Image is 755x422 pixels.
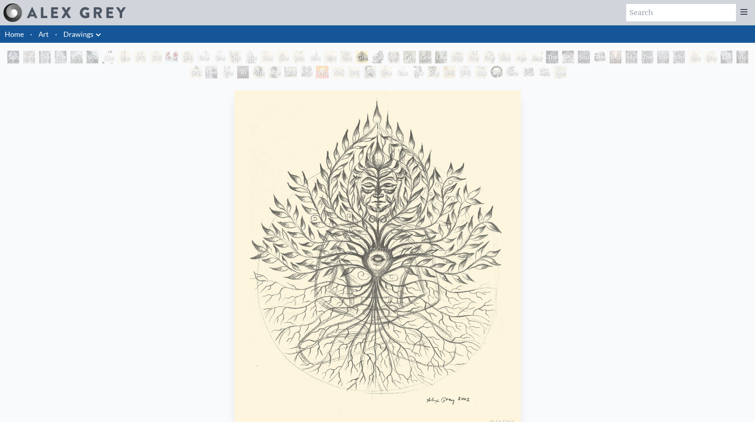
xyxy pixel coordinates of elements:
input: Search [626,4,736,21]
div: Study of [PERSON_NAME] Captive [688,51,701,63]
a: Art [38,29,49,40]
div: Beethoven [205,66,218,78]
div: Study of [PERSON_NAME]’s Sunflowers [340,51,352,63]
div: [PERSON_NAME] & Child [181,51,194,63]
div: Study of [PERSON_NAME] The Deposition [379,66,392,78]
a: Drawings [63,29,94,40]
div: Study of [DEMOGRAPHIC_DATA] Separating Light from Darkness [229,51,241,63]
div: Infinity Angel [23,51,35,63]
div: [PERSON_NAME] Pregnant & Sleeping [459,66,471,78]
div: Anatomy Lab [332,66,344,78]
li: · [52,25,60,43]
div: Grieving 1 [403,51,416,63]
div: Study of [PERSON_NAME]’s Night Watch [324,51,336,63]
div: Comparing Brains [165,51,178,63]
div: Study of [PERSON_NAME] The Kiss [704,51,717,63]
div: The First Artists [593,51,606,63]
div: Study of [PERSON_NAME]’s Damned Soul [245,51,257,63]
div: The Medium [54,51,67,63]
div: Prostration to the Goddess [530,51,543,63]
div: Dusty [102,51,115,63]
div: Voice at [PERSON_NAME] [86,51,99,63]
div: Aged [DEMOGRAPHIC_DATA] [514,51,527,63]
div: Skull Fetus [490,66,503,78]
div: Study of [PERSON_NAME] [PERSON_NAME] [395,66,408,78]
div: Study of [PERSON_NAME] [213,51,226,63]
div: Study of [PERSON_NAME]’s Guernica [498,51,511,63]
div: Study of [PERSON_NAME] Last Judgement [260,51,273,63]
div: Seraphic Transport [387,51,400,63]
div: Study of [PERSON_NAME]’s Easel [308,51,321,63]
div: Vision & Mission [736,51,749,63]
div: [PERSON_NAME] [348,66,360,78]
div: Solstice Angel [7,51,19,63]
div: Skull Fetus Tondo [538,66,550,78]
div: [PERSON_NAME] [363,66,376,78]
a: Home [5,30,24,38]
div: Study of [PERSON_NAME]’s The Old Guitarist [474,66,487,78]
div: Soultrons [577,51,590,63]
div: Study of [PERSON_NAME]’s Potato Eaters [284,66,297,78]
div: [PERSON_NAME] by [PERSON_NAME] by [PERSON_NAME] [134,51,146,63]
div: Wrathful Guardian [316,66,329,78]
div: Mystic Eye [625,51,638,63]
div: The Transcendental Artist [546,51,558,63]
div: Grieving 2 (The Flames of Grief are Dark and Deep) [419,51,432,63]
div: The Seer [641,51,654,63]
div: Study of [PERSON_NAME] [221,66,233,78]
div: Study of [PERSON_NAME] [PERSON_NAME] [118,51,130,63]
div: Vision Taking Form [673,51,685,63]
div: Leaf and Tree [554,66,566,78]
div: Mask of the Face [197,51,210,63]
div: Kiss of the [MEDICAL_DATA] [70,51,83,63]
div: Green [DEMOGRAPHIC_DATA] [356,51,368,63]
div: Study of [PERSON_NAME]’s Crying Woman [DEMOGRAPHIC_DATA] [466,51,479,63]
div: [DATE] [371,51,384,63]
div: Study of [PERSON_NAME] Self-Portrait [300,66,313,78]
div: Study of [PERSON_NAME]’s Crying Woman [DEMOGRAPHIC_DATA] [482,51,495,63]
div: Woman [292,51,305,63]
div: Music of Liberation [609,51,622,63]
div: Study of [PERSON_NAME] [427,66,440,78]
div: [PERSON_NAME] Pregnant & Reading [443,66,455,78]
div: Study of Rembrandt Self-Portrait [268,66,281,78]
div: Study of Rembrandt Self-Portrait As [PERSON_NAME] [252,66,265,78]
div: Vajra Brush [657,51,669,63]
div: The Love Held Between Us [38,51,51,63]
div: [DEMOGRAPHIC_DATA] [149,51,162,63]
div: Skull Fetus Study [506,66,519,78]
div: [PERSON_NAME] [189,66,202,78]
div: Master of Confusion [522,66,535,78]
li: · [27,25,35,43]
div: Study of [PERSON_NAME] [PERSON_NAME] [411,66,424,78]
div: [PERSON_NAME] [562,51,574,63]
div: Study of [PERSON_NAME] Portrait of [PERSON_NAME] [276,51,289,63]
div: The Gift [720,51,733,63]
div: Love Forestalling Death [435,51,447,63]
div: To See or Not to See [237,66,249,78]
div: Study of [PERSON_NAME]’s Third of May [451,51,463,63]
